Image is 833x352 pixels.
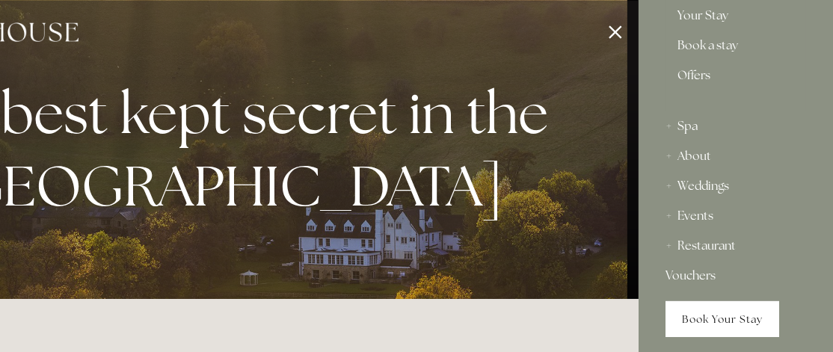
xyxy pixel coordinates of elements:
a: Book Your Stay [666,301,779,337]
div: Events [666,201,806,231]
a: Your Stay [677,10,794,28]
a: Vouchers [666,261,806,291]
div: Spa [666,111,806,141]
div: Restaurant [666,231,806,261]
div: About [666,141,806,171]
a: Offers [677,70,794,93]
div: Weddings [666,171,806,201]
a: Book a stay [677,40,794,58]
